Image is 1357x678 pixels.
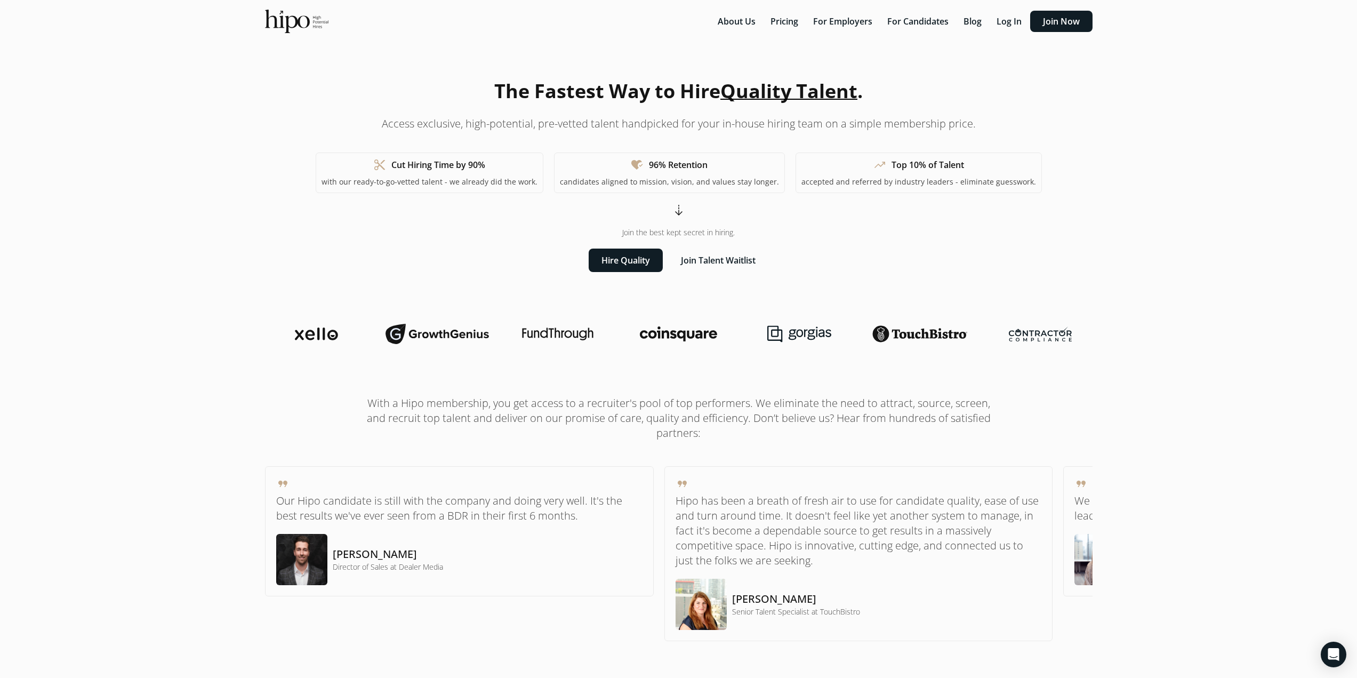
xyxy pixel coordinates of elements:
[957,11,988,32] button: Blog
[560,177,779,187] p: candidates aligned to mission, vision, and values stay longer.
[957,15,990,27] a: Blog
[807,15,881,27] a: For Employers
[333,547,443,562] h5: [PERSON_NAME]
[668,249,768,272] button: Join Talent Waitlist
[1009,326,1072,341] img: contractor-compliance-logo
[801,177,1036,187] p: accepted and referred by industry leaders - eliminate guesswork.
[720,78,857,104] span: Quality Talent
[382,116,976,131] p: Access exclusive, high-potential, pre-vetted talent handpicked for your in-house hiring team on a...
[672,204,685,217] span: arrow_cool_down
[872,325,967,342] img: touchbistro-logo
[333,562,443,572] h4: Director of Sales at Dealer Media
[1321,642,1346,667] div: Open Intercom Messenger
[732,607,860,617] h4: Senior Talent Specialist at TouchBistro
[732,592,860,607] h5: [PERSON_NAME]
[675,579,726,630] img: testimonial-image
[767,325,831,342] img: gorgias-logo
[589,249,663,272] button: Hire Quality
[990,11,1028,32] button: Log In
[711,11,762,32] button: About Us
[1030,15,1093,27] a: Join Now
[373,158,386,171] span: content_cut
[990,15,1030,27] a: Log In
[522,328,593,340] img: fundthrough-logo
[764,15,807,27] a: Pricing
[494,77,863,106] h1: The Fastest Way to Hire .
[675,477,688,490] span: format_quote
[1030,11,1093,32] button: Join Now
[391,158,485,171] h1: Cut Hiring Time by 90%
[265,10,328,33] img: official-logo
[359,396,999,441] h1: With a Hipo membership, you get access to a recruiter's pool of top performers. We eliminate the ...
[1074,477,1087,490] span: format_quote
[649,158,708,171] h1: 96% Retention
[640,326,717,341] img: coinsquare-logo
[631,158,644,171] span: heart_check
[386,323,489,345] img: growthgenius-logo
[675,493,1041,568] p: Hipo has been a breath of fresh air to use for candidate quality, ease of use and turn around tim...
[711,15,764,27] a: About Us
[764,11,805,32] button: Pricing
[276,493,643,523] p: Our Hipo candidate is still with the company and doing very well. It's the best results we've eve...
[873,158,886,171] span: trending_up
[622,227,735,238] span: Join the best kept secret in hiring.
[881,15,957,27] a: For Candidates
[892,158,964,171] h1: Top 10% of Talent
[322,177,537,187] p: with our ready-to-go-vetted talent - we already did the work.
[276,477,289,490] span: format_quote
[807,11,879,32] button: For Employers
[276,534,327,585] img: testimonial-image
[295,328,338,340] img: xello-logo
[881,11,955,32] button: For Candidates
[1074,534,1126,585] img: testimonial-image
